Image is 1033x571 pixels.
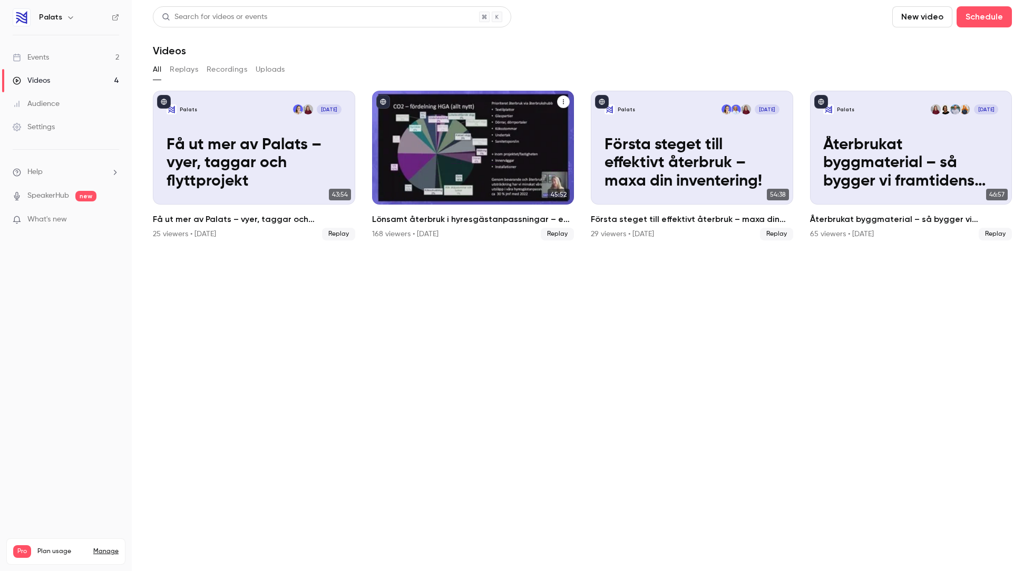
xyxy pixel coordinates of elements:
[810,213,1012,226] h2: Återbrukat byggmaterial – så bygger vi framtidens lönsamma och hållbara fastighetsbransch
[722,104,732,114] img: Lotta Lundin
[931,104,941,114] img: Amelie Berggren
[75,191,96,201] span: new
[153,44,186,57] h1: Videos
[157,95,171,109] button: published
[541,228,574,240] span: Replay
[27,167,43,178] span: Help
[303,104,313,114] img: Amelie Berggren
[180,106,197,113] p: Palats
[760,228,793,240] span: Replay
[13,52,49,63] div: Events
[153,213,355,226] h2: Få ut mer av Palats – vyer, taggar och flyttprojekt
[591,91,793,240] li: Första steget till effektivt återbruk – maxa din inventering!
[960,104,970,114] img: Jonas Liljenberg
[372,91,574,240] a: 45:52Lönsamt återbruk i hyresgästanpassningar – en kostnadsanalys med Fabege168 viewers • [DATE]R...
[940,104,950,114] img: Anna Fredriksson
[548,189,570,200] span: 45:52
[605,136,779,191] p: Första steget till effektivt återbruk – maxa din inventering!
[731,104,741,114] img: Charlotte Landström
[170,61,198,78] button: Replays
[153,61,161,78] button: All
[595,95,609,109] button: published
[741,104,751,114] img: Amelie Berggren
[591,213,793,226] h2: Första steget till effektivt återbruk – maxa din inventering!
[823,136,998,191] p: Återbrukat byggmaterial – så bygger vi framtidens lönsamma och hållbara fastighetsbransch
[605,104,615,114] img: Första steget till effektivt återbruk – maxa din inventering!
[106,215,119,225] iframe: Noticeable Trigger
[27,190,69,201] a: SpeakerHub
[372,229,438,239] div: 168 viewers • [DATE]
[810,91,1012,240] li: Återbrukat byggmaterial – så bygger vi framtidens lönsamma och hållbara fastighetsbransch
[13,9,30,26] img: Palats
[167,136,342,191] p: Få ut mer av Palats – vyer, taggar och flyttprojekt
[293,104,303,114] img: Lotta Lundin
[39,12,62,23] h6: Palats
[892,6,952,27] button: New video
[27,214,67,225] span: What's new
[153,229,216,239] div: 25 viewers • [DATE]
[167,104,177,114] img: Få ut mer av Palats – vyer, taggar och flyttprojekt
[153,91,355,240] a: Få ut mer av Palats – vyer, taggar och flyttprojektPalatsAmelie BerggrenLotta Lundin[DATE]Få ut m...
[974,104,999,114] span: [DATE]
[755,104,779,114] span: [DATE]
[162,12,267,23] div: Search for videos or events
[329,189,351,200] span: 43:54
[153,91,355,240] li: Få ut mer av Palats – vyer, taggar och flyttprojekt
[979,228,1012,240] span: Replay
[13,545,31,558] span: Pro
[207,61,247,78] button: Recordings
[376,95,390,109] button: published
[814,95,828,109] button: published
[153,91,1012,240] ul: Videos
[153,6,1012,565] section: Videos
[13,122,55,132] div: Settings
[823,104,833,114] img: Återbrukat byggmaterial – så bygger vi framtidens lönsamma och hållbara fastighetsbransch
[372,91,574,240] li: Lönsamt återbruk i hyresgästanpassningar – en kostnadsanalys med Fabege
[13,75,50,86] div: Videos
[591,229,654,239] div: 29 viewers • [DATE]
[986,189,1008,200] span: 46:57
[618,106,635,113] p: Palats
[837,106,854,113] p: Palats
[322,228,355,240] span: Replay
[256,61,285,78] button: Uploads
[767,189,789,200] span: 54:38
[810,91,1012,240] a: Återbrukat byggmaterial – så bygger vi framtidens lönsamma och hållbara fastighetsbranschPalatsJo...
[810,229,874,239] div: 65 viewers • [DATE]
[37,547,87,556] span: Plan usage
[372,213,574,226] h2: Lönsamt återbruk i hyresgästanpassningar – en kostnadsanalys med Fabege
[13,167,119,178] li: help-dropdown-opener
[13,99,60,109] div: Audience
[957,6,1012,27] button: Schedule
[93,547,119,556] a: Manage
[591,91,793,240] a: Första steget till effektivt återbruk – maxa din inventering!PalatsAmelie BerggrenCharlotte Lands...
[950,104,960,114] img: Lars Andersson
[317,104,342,114] span: [DATE]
